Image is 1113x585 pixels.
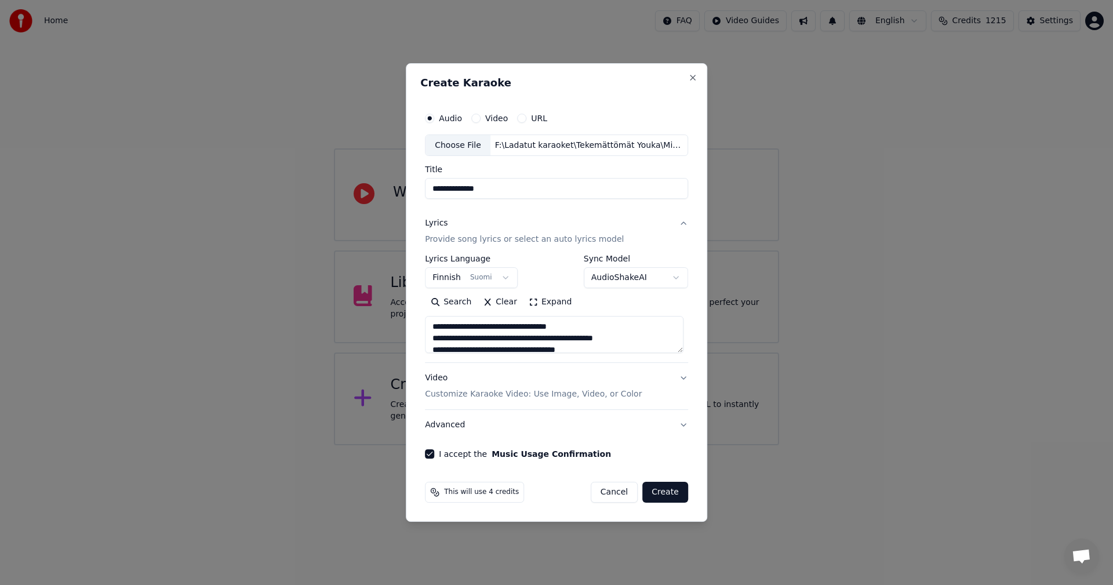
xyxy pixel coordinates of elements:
div: Video [425,373,642,401]
label: I accept the [439,450,611,458]
div: LyricsProvide song lyrics or select an auto lyrics model [425,255,688,363]
label: Audio [439,114,462,122]
button: Expand [523,293,577,312]
button: Clear [477,293,523,312]
h2: Create Karaoke [420,78,693,88]
label: Video [485,114,508,122]
div: Lyrics [425,218,448,230]
button: Cancel [591,482,638,503]
button: Search [425,293,477,312]
p: Provide song lyrics or select an auto lyrics model [425,234,624,246]
button: LyricsProvide song lyrics or select an auto lyrics model [425,209,688,255]
span: This will use 4 credits [444,488,519,497]
label: Title [425,166,688,174]
div: F:\Ladatut karaoket\Tekemättömät Youka\Miljoonasade\Fikkarin kiila.m4a [490,140,688,151]
label: Sync Model [584,255,688,263]
button: Advanced [425,410,688,440]
label: Lyrics Language [425,255,518,263]
button: VideoCustomize Karaoke Video: Use Image, Video, or Color [425,364,688,410]
div: Choose File [425,135,490,156]
label: URL [531,114,547,122]
button: I accept the [492,450,611,458]
p: Customize Karaoke Video: Use Image, Video, or Color [425,388,642,400]
button: Create [642,482,688,503]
